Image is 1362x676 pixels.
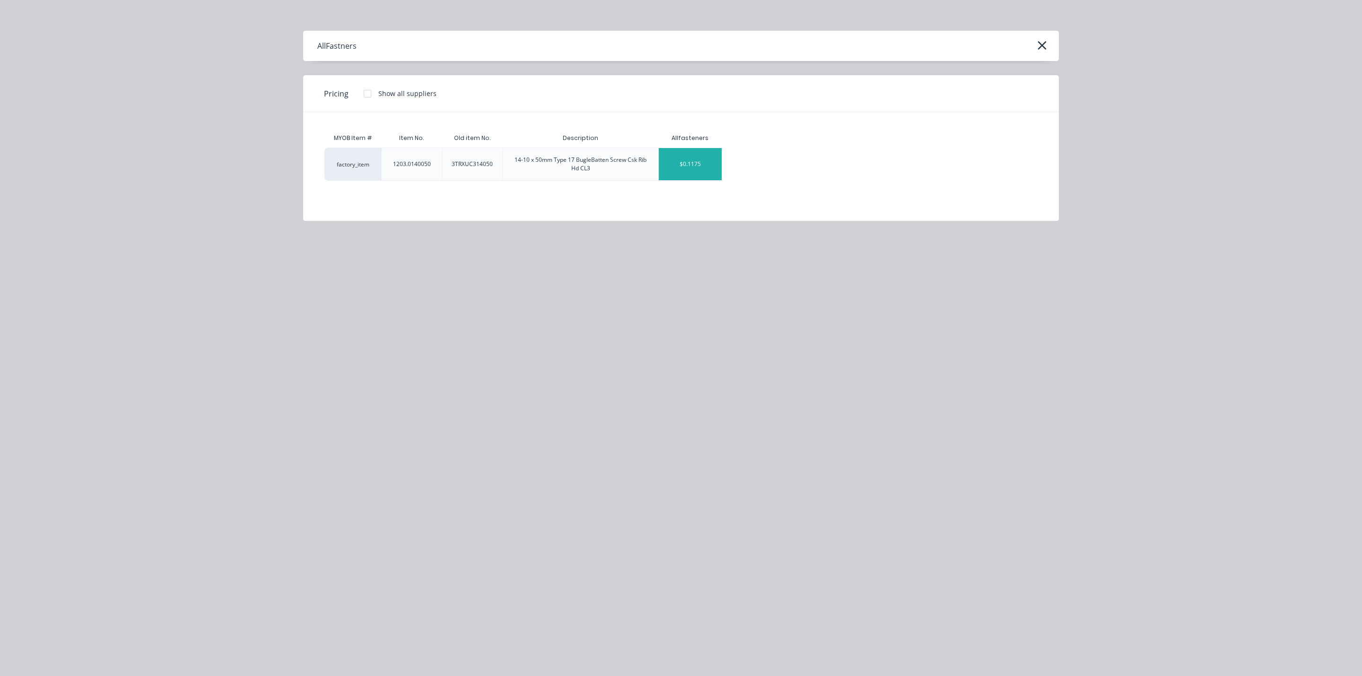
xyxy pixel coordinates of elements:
span: Pricing [324,88,349,99]
div: MYOB Item # [324,129,381,148]
div: 3TRXUC314050 [452,160,493,168]
div: 14-10 x 50mm Type 17 BugleBatten Screw Csk Rib Hd CL3 [510,156,651,173]
div: factory_item [324,148,381,181]
div: AllFastners [317,40,357,52]
div: $0.1175 [659,148,722,180]
div: 1203.0140050 [393,160,431,168]
div: Show all suppliers [378,88,437,98]
div: Allfasteners [672,134,708,142]
div: Item No. [392,126,431,150]
div: Old item No. [446,126,498,150]
div: Description [555,126,606,150]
